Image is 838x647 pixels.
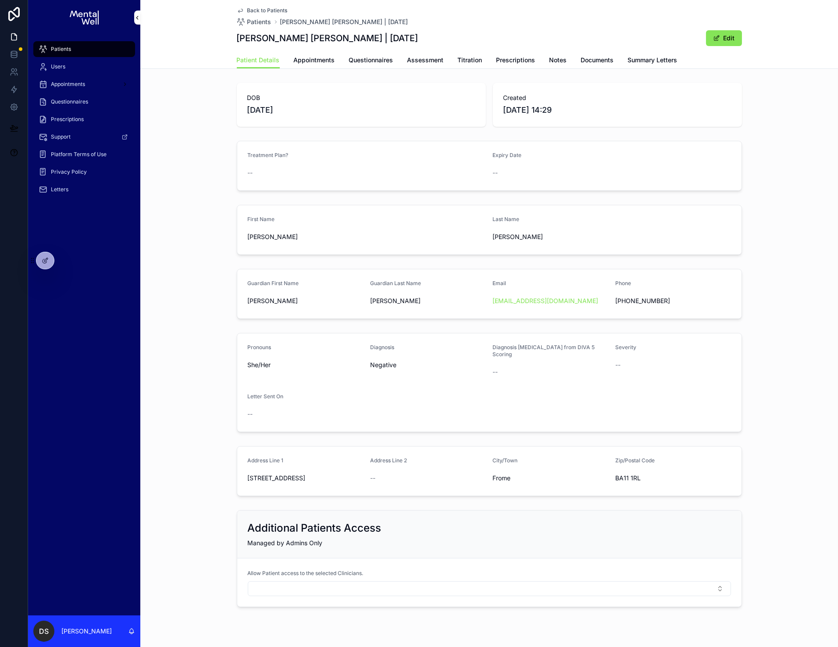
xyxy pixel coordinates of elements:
[458,56,482,64] span: Titration
[248,344,271,350] span: Pronouns
[370,361,486,369] span: Negative
[349,56,393,64] span: Questionnaires
[349,52,393,70] a: Questionnaires
[237,52,280,69] a: Patient Details
[248,297,364,305] span: [PERSON_NAME]
[248,216,275,222] span: First Name
[370,297,486,305] span: [PERSON_NAME]
[280,18,408,26] a: [PERSON_NAME] [PERSON_NAME] | [DATE]
[615,344,636,350] span: Severity
[581,56,614,64] span: Documents
[493,232,609,241] span: [PERSON_NAME]
[493,474,609,483] span: Frome
[493,457,518,464] span: City/Town
[237,56,280,64] span: Patient Details
[370,344,394,350] span: Diagnosis
[581,52,614,70] a: Documents
[248,521,382,535] h2: Additional Patients Access
[248,232,486,241] span: [PERSON_NAME]
[51,116,84,123] span: Prescriptions
[248,168,253,177] span: --
[61,627,112,636] p: [PERSON_NAME]
[247,93,475,102] span: DOB
[248,457,284,464] span: Address Line 1
[248,361,364,369] span: She/Her
[503,93,731,102] span: Created
[51,63,65,70] span: Users
[496,56,535,64] span: Prescriptions
[33,76,135,92] a: Appointments
[39,626,49,636] span: DS
[493,168,498,177] span: --
[407,56,444,64] span: Assessment
[237,7,288,14] a: Back to Patients
[615,474,731,483] span: BA11 1RL
[51,168,87,175] span: Privacy Policy
[33,111,135,127] a: Prescriptions
[493,297,599,305] a: [EMAIL_ADDRESS][DOMAIN_NAME]
[407,52,444,70] a: Assessment
[33,164,135,180] a: Privacy Policy
[51,98,88,105] span: Questionnaires
[458,52,482,70] a: Titration
[248,393,284,400] span: Letter Sent On
[33,94,135,110] a: Questionnaires
[615,361,620,369] span: --
[51,151,107,158] span: Platform Terms of Use
[294,52,335,70] a: Appointments
[33,129,135,145] a: Support
[493,216,520,222] span: Last Name
[33,147,135,162] a: Platform Terms of Use
[493,152,522,158] span: Expiry Date
[370,280,421,286] span: Guardian Last Name
[51,133,71,140] span: Support
[70,11,98,25] img: App logo
[51,81,85,88] span: Appointments
[247,104,475,116] span: [DATE]
[33,59,135,75] a: Users
[237,18,271,26] a: Patients
[628,52,678,70] a: Summary Letters
[33,182,135,197] a: Letters
[248,280,299,286] span: Guardian First Name
[503,104,731,116] span: [DATE] 14:29
[248,539,323,547] span: Managed by Admins Only
[615,297,731,305] span: [PHONE_NUMBER]
[51,186,68,193] span: Letters
[615,280,631,286] span: Phone
[493,280,506,286] span: Email
[248,152,289,158] span: Treatment Plan?
[549,52,567,70] a: Notes
[493,368,498,376] span: --
[706,30,742,46] button: Edit
[28,35,140,209] div: scrollable content
[33,41,135,57] a: Patients
[493,344,595,357] span: Diagnosis [MEDICAL_DATA] from DIVA 5 Scoring
[248,570,364,577] span: Allow Patient access to the selected Clinicians.
[248,474,364,483] span: [STREET_ADDRESS]
[615,457,655,464] span: Zip/Postal Code
[247,7,288,14] span: Back to Patients
[248,581,731,596] button: Select Button
[370,474,375,483] span: --
[496,52,535,70] a: Prescriptions
[294,56,335,64] span: Appointments
[549,56,567,64] span: Notes
[247,18,271,26] span: Patients
[248,410,253,418] span: --
[237,32,418,44] h1: [PERSON_NAME] [PERSON_NAME] | [DATE]
[51,46,71,53] span: Patients
[628,56,678,64] span: Summary Letters
[370,457,407,464] span: Address Line 2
